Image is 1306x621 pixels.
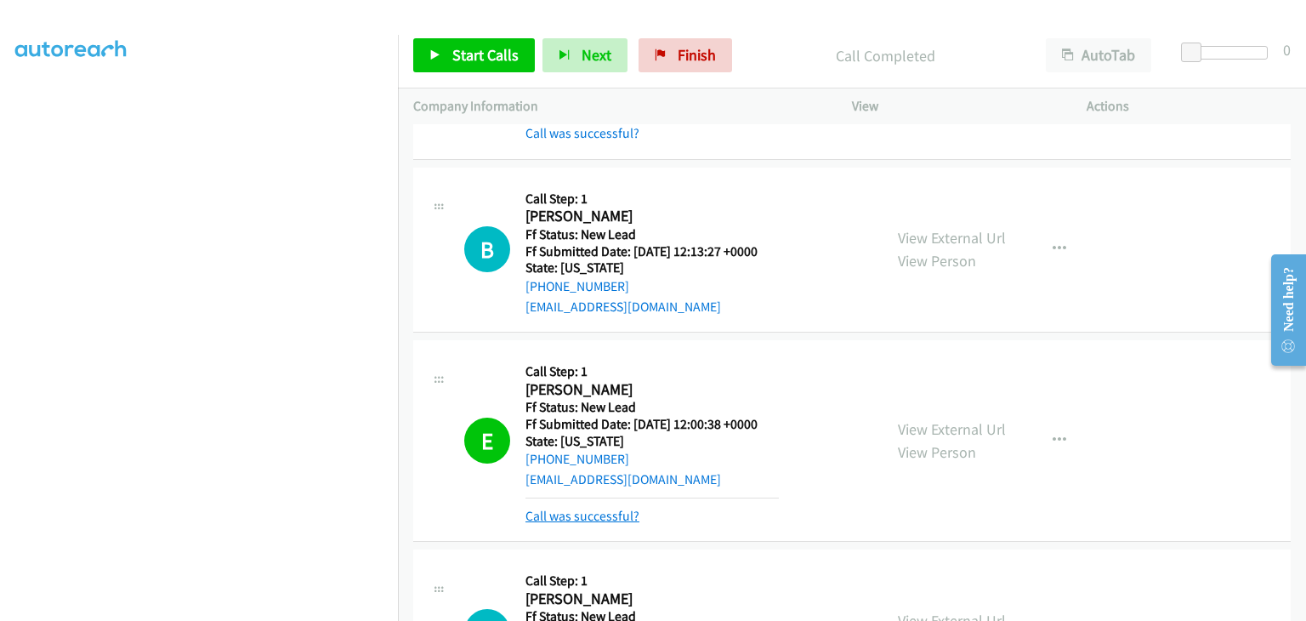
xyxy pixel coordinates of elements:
h5: Call Step: 1 [525,191,779,208]
div: 0 [1283,38,1291,61]
a: View Person [898,442,976,462]
h2: [PERSON_NAME] [525,207,779,226]
a: Call was successful? [525,125,639,141]
p: View [852,96,1056,117]
span: Start Calls [452,45,519,65]
h2: [PERSON_NAME] [525,380,779,400]
button: AutoTab [1046,38,1151,72]
h5: Ff Status: New Lead [525,399,779,416]
p: Call Completed [755,44,1015,67]
p: Actions [1087,96,1291,117]
a: Call was successful? [525,508,639,524]
a: View External Url [898,228,1006,248]
a: [PHONE_NUMBER] [525,278,629,294]
h5: Ff Submitted Date: [DATE] 12:13:27 +0000 [525,243,779,260]
span: Next [582,45,611,65]
button: Next [542,38,627,72]
h5: State: [US_STATE] [525,259,779,276]
a: Finish [639,38,732,72]
h5: Ff Status: New Lead [525,226,779,243]
iframe: Resource Center [1258,242,1306,378]
a: View External Url [898,419,1006,439]
h1: E [464,418,510,464]
div: Delay between calls (in seconds) [1190,46,1268,60]
h5: Call Step: 1 [525,363,779,380]
h5: Call Step: 1 [525,573,758,590]
h1: B [464,226,510,272]
a: [PHONE_NUMBER] [525,451,629,467]
span: Finish [678,45,716,65]
p: Company Information [413,96,821,117]
a: Start Calls [413,38,535,72]
a: [EMAIL_ADDRESS][DOMAIN_NAME] [525,471,721,487]
a: View Person [898,251,976,271]
a: [EMAIL_ADDRESS][DOMAIN_NAME] [525,299,721,315]
h5: Ff Submitted Date: [DATE] 12:00:38 +0000 [525,416,779,433]
h5: State: [US_STATE] [525,433,779,450]
h2: [PERSON_NAME] [525,590,758,609]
